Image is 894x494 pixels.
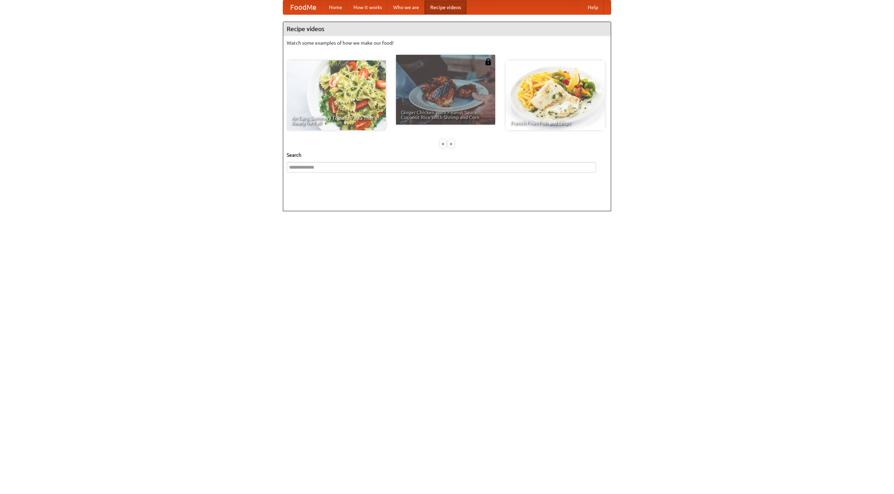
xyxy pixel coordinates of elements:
[283,22,611,36] h4: Recipe videos
[485,58,492,65] img: 483408.png
[287,39,607,46] p: Watch some examples of how we make our food!
[283,0,323,14] a: FoodMe
[511,120,600,125] span: French Fries Fish and Chips
[292,116,381,125] span: An Easy, Summery Tomato Pasta That's Ready for Fall
[440,139,446,148] div: «
[388,0,425,14] a: Who we are
[582,0,604,14] a: Help
[323,0,348,14] a: Home
[287,152,607,158] h5: Search
[348,0,388,14] a: How it works
[425,0,467,14] a: Recipe videos
[287,60,386,130] a: An Easy, Summery Tomato Pasta That's Ready for Fall
[506,60,605,130] a: French Fries Fish and Chips
[448,139,454,148] div: »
